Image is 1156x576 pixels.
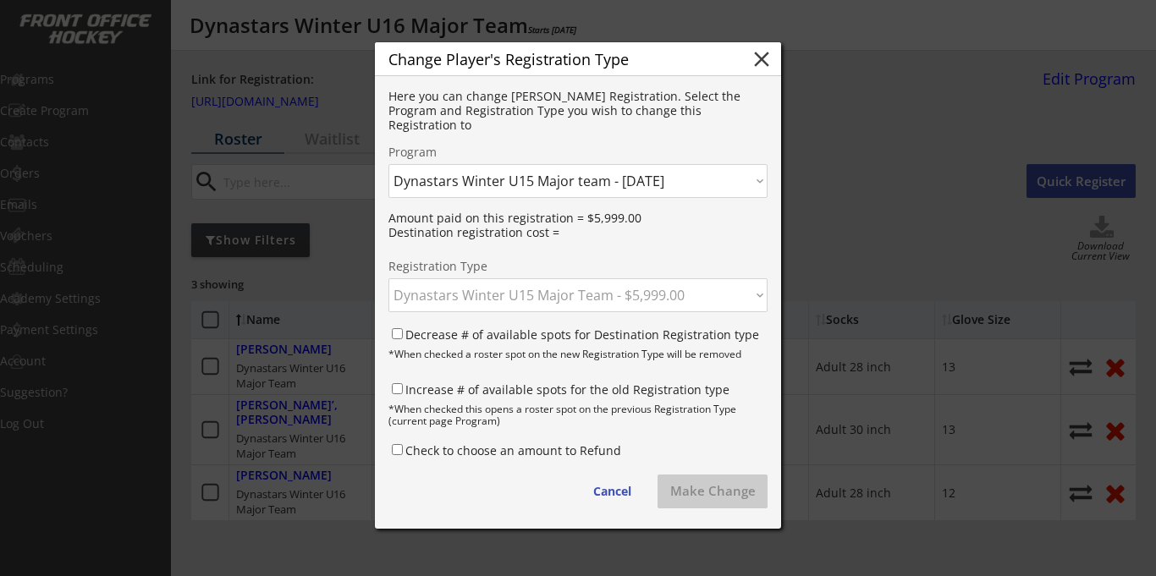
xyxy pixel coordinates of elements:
[749,47,774,72] button: close
[388,52,732,67] div: Change Player's Registration Type
[405,442,621,458] label: Check to choose an amount to Refund
[388,146,642,161] div: Program
[388,90,768,133] div: Here you can change [PERSON_NAME] Registration. Select the Program and Registration Type you wish...
[388,348,768,367] div: *When checked a roster spot on the new Registration Type will be removed
[405,381,729,398] label: Increase # of available spots for the old Registration type
[658,475,768,508] button: Make Change
[405,326,759,343] label: Decrease # of available spots for Destination Registration type
[388,211,768,240] div: Amount paid on this registration = $5,999.00 Destination registration cost =
[388,261,592,275] div: Registration Type
[388,403,768,428] div: *When checked this opens a roster spot on the previous Registration Type (current page Program)
[576,475,648,508] button: Cancel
